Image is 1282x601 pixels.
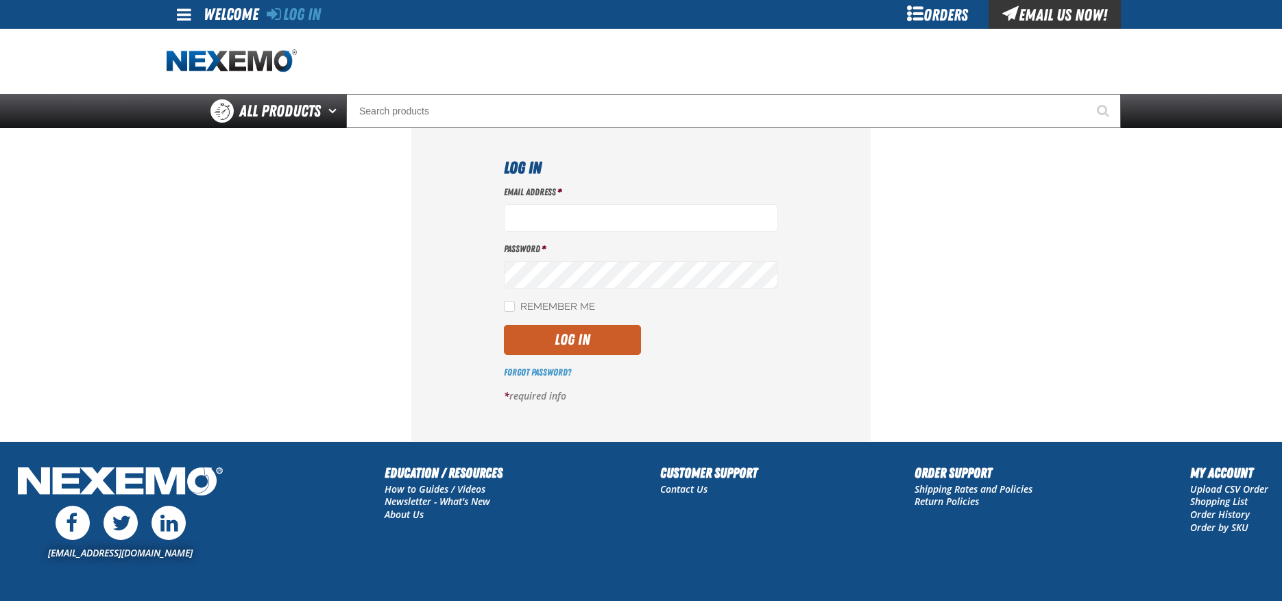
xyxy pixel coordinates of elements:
[915,482,1032,495] a: Shipping Rates and Policies
[167,49,297,73] img: Nexemo logo
[1190,508,1250,521] a: Order History
[504,243,778,256] label: Password
[504,390,778,403] p: required info
[385,508,424,521] a: About Us
[346,94,1121,128] input: Search
[48,546,193,559] a: [EMAIL_ADDRESS][DOMAIN_NAME]
[167,49,297,73] a: Home
[504,367,571,378] a: Forgot Password?
[385,482,485,495] a: How to Guides / Videos
[324,94,346,128] button: Open All Products pages
[504,301,515,312] input: Remember Me
[267,5,321,24] a: Log In
[1190,482,1268,495] a: Upload CSV Order
[504,301,595,314] label: Remember Me
[14,463,227,503] img: Nexemo Logo
[1190,495,1248,508] a: Shopping List
[1087,94,1121,128] button: Start Searching
[660,463,758,483] h2: Customer Support
[504,156,778,180] h1: Log In
[504,325,641,355] button: Log In
[915,463,1032,483] h2: Order Support
[385,463,503,483] h2: Education / Resources
[504,186,778,199] label: Email Address
[915,495,979,508] a: Return Policies
[385,495,490,508] a: Newsletter - What's New
[1190,463,1268,483] h2: My Account
[239,99,321,123] span: All Products
[660,482,707,495] a: Contact Us
[1190,521,1248,534] a: Order by SKU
